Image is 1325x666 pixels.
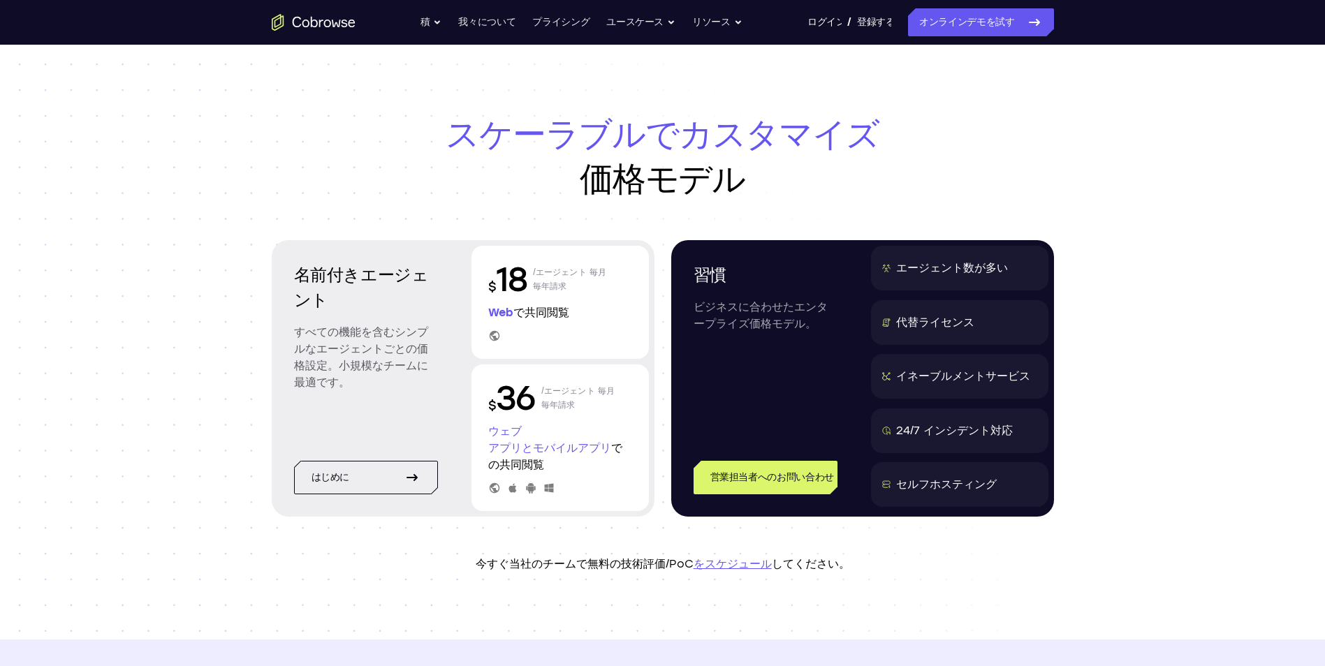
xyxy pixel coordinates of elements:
[847,14,851,31] span: /
[857,8,891,36] a: 登録する
[694,262,837,288] h2: 習慣
[488,306,569,319] font: で共同閲覧
[488,424,622,471] font: での共同閲覧
[710,469,834,486] font: 営業担当者へのお問い合わせ
[272,14,356,31] a: ホームページに移動します
[420,8,442,36] button: 積
[896,476,997,493] div: セルフホスティング
[694,461,837,494] a: 営業担当者へのお問い合わせ
[488,441,611,454] span: アプリとモバイルアプリ
[294,262,438,313] h2: 名前付きエージェント
[908,8,1054,36] a: オンラインデモを試す
[692,14,731,31] font: リソース
[532,8,590,36] a: プライシング
[896,314,974,331] div: 代替ライセンス
[533,257,606,302] p: /エージェント 毎月 毎年請求
[476,557,850,570] font: 今すぐ当社のチームで無料の技術評価/PoC してください。
[458,8,515,36] a: 我々について
[896,422,1013,439] div: 24/7 インシデント対応
[694,557,772,570] a: をスケジュール
[294,461,438,494] a: はじめに
[272,112,1054,156] span: スケーラブルでカスタマイズ
[488,424,522,438] span: ウェブ
[692,8,742,36] button: リソース
[606,14,664,31] font: ユースケース
[488,279,497,295] span: $
[294,324,438,391] p: すべての機能を含むシンプルなエージェントごとの価格設定。小規模なチームに最適です。
[496,378,536,418] font: 36
[488,398,497,413] span: $
[896,260,1008,276] div: エージェント数が多い
[580,158,745,199] font: 価格モデル
[541,376,615,420] p: /エージェント 毎月 毎年請求
[606,8,675,36] button: ユースケース
[694,299,837,332] p: ビジネスに合わせたエンタープライズ価格モデル。
[807,8,842,36] a: ログイン
[896,368,1030,385] div: イネーブルメントサービス
[919,14,1015,31] font: オンラインデモを試す
[488,306,513,319] span: Web
[496,259,527,299] font: 18
[312,469,350,486] font: はじめに
[420,14,430,31] font: 積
